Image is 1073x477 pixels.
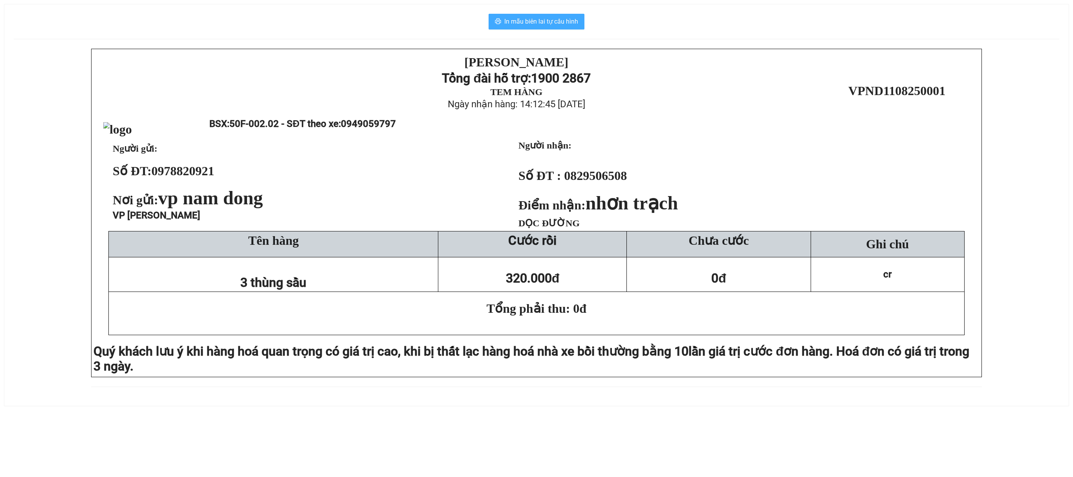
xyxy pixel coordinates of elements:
span: Người gửi: [113,143,157,154]
strong: Người nhận: [518,140,571,150]
strong: Cước rồi [508,233,557,248]
span: Chưa cước [688,233,749,248]
img: qr-code [878,99,916,137]
span: nhơn trạch [586,193,678,213]
span: Tổng phải thu: 0đ [487,301,586,316]
strong: Số ĐT: [113,164,214,178]
strong: Số ĐT : [518,169,561,183]
span: cr [883,269,892,280]
span: lần giá trị cước đơn hàng. Hoá đơn có giá trị trong 3 ngày. [93,344,969,374]
span: 3 thùng sầu [240,275,306,290]
span: In mẫu biên lai tự cấu hình [504,17,578,26]
strong: 1900 2867 [531,71,591,86]
span: BSX: [209,118,396,129]
img: logo [103,122,132,137]
span: vp nam dong [158,187,263,208]
strong: Điểm nhận: [518,198,678,212]
span: 50F-002.02 - SĐT theo xe: [229,118,396,129]
span: 0829506508 [564,169,627,183]
span: printer [495,18,501,26]
strong: Tổng đài hỗ trợ: [442,71,531,86]
span: Ngày nhận hàng: 14:12:45 [DATE] [448,99,585,110]
span: 0978820921 [152,164,214,178]
strong: TEM HÀNG [490,87,542,97]
span: VPND1108250001 [848,84,945,98]
span: VP [PERSON_NAME] [113,210,200,221]
strong: [PERSON_NAME] [464,55,568,69]
span: DỌC ĐƯỜNG [518,218,580,228]
span: Nơi gửi: [113,193,266,207]
span: Quý khách lưu ý khi hàng hoá quan trọng có giá trị cao, khi bị thất lạc hàng hoá nhà xe bồi thườn... [93,344,688,359]
span: 0949059797 [341,118,396,129]
span: Ghi chú [866,237,909,251]
button: printerIn mẫu biên lai tự cấu hình [489,14,584,29]
span: 0đ [711,271,726,286]
span: Tên hàng [248,233,299,248]
span: 320.000đ [506,271,560,286]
